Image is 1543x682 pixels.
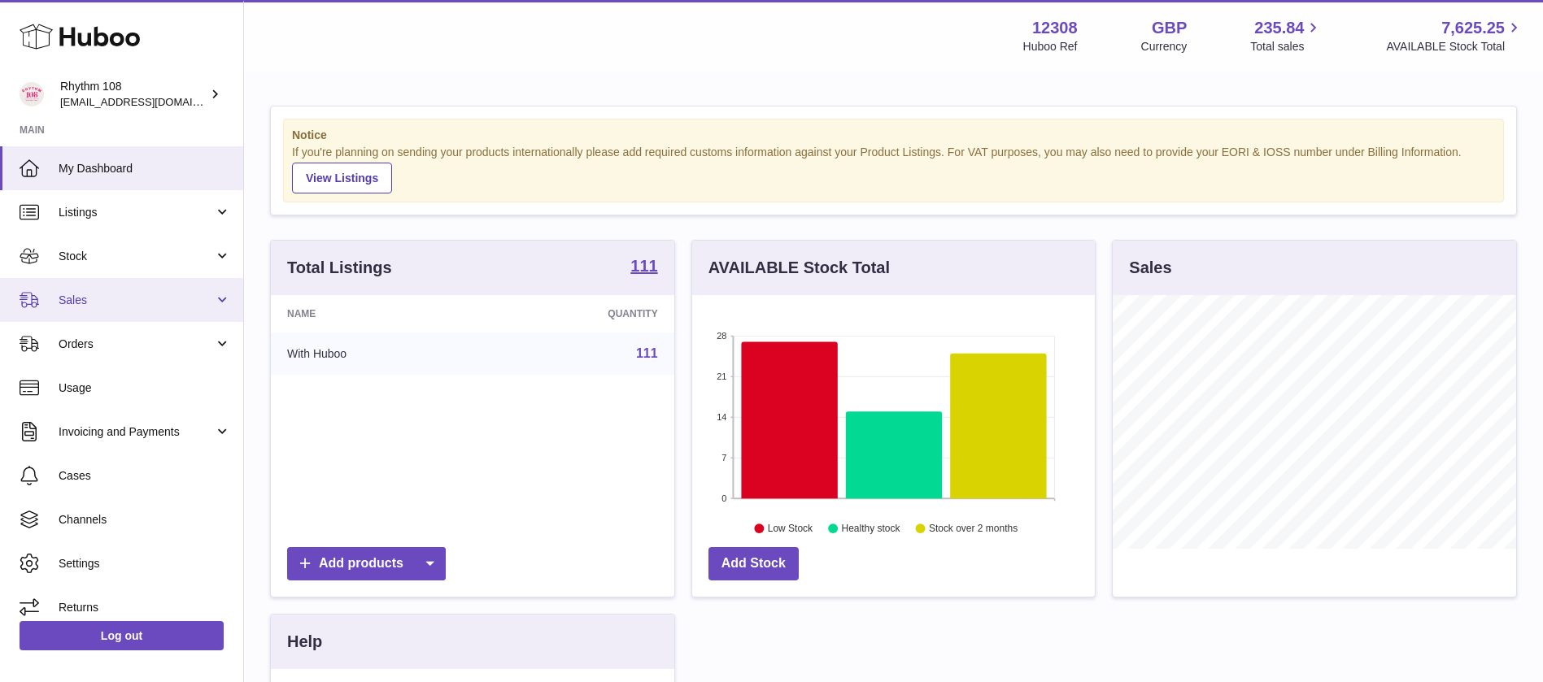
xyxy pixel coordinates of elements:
h3: AVAILABLE Stock Total [708,257,890,279]
th: Name [271,295,483,332]
span: Listings [59,205,214,220]
div: If you're planning on sending your products internationally please add required customs informati... [292,145,1495,193]
span: My Dashboard [59,161,231,176]
a: 7,625.25 AVAILABLE Stock Total [1386,17,1523,54]
strong: 111 [630,258,657,274]
text: Healthy stock [841,523,900,534]
h3: Sales [1129,257,1171,279]
a: 235.84 Total sales [1250,17,1323,54]
span: Settings [59,556,231,571]
a: View Listings [292,163,392,193]
span: Cases [59,468,231,484]
a: 111 [636,346,658,360]
img: orders@rhythm108.com [20,82,44,106]
span: Sales [59,293,214,308]
text: 28 [717,331,726,341]
span: 235.84 [1254,17,1304,39]
strong: GBP [1152,17,1187,39]
div: Currency [1141,39,1188,54]
a: Log out [20,621,224,650]
a: 111 [630,258,657,277]
text: 7 [721,453,726,463]
span: Total sales [1250,39,1323,54]
h3: Total Listings [287,257,392,279]
div: Huboo Ref [1023,39,1078,54]
a: Add products [287,547,446,580]
text: 21 [717,371,726,381]
text: 0 [721,493,726,503]
strong: Notice [292,128,1495,143]
span: Channels [59,512,231,528]
a: Add Stock [708,547,799,580]
h3: Help [287,631,322,653]
span: Returns [59,600,231,615]
span: Usage [59,380,231,396]
text: 14 [717,412,726,422]
strong: 12308 [1032,17,1078,39]
span: AVAILABLE Stock Total [1386,39,1523,54]
span: [EMAIL_ADDRESS][DOMAIN_NAME] [60,95,239,108]
text: Low Stock [768,523,813,534]
th: Quantity [483,295,673,332]
span: Invoicing and Payments [59,424,214,440]
div: Rhythm 108 [60,79,207,110]
span: Orders [59,337,214,352]
span: Stock [59,249,214,264]
text: Stock over 2 months [929,523,1018,534]
span: 7,625.25 [1441,17,1505,39]
td: With Huboo [271,332,483,375]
